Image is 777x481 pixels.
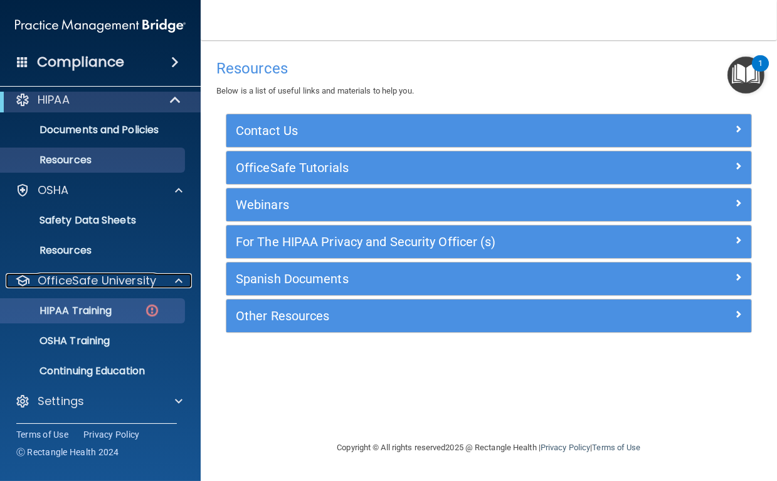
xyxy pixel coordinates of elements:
div: Copyright © All rights reserved 2025 @ Rectangle Health | | [260,428,718,468]
a: OSHA [15,183,182,198]
button: Open Resource Center, 1 new notification [727,57,764,94]
a: OfficeSafe University [15,273,182,288]
h5: OfficeSafe Tutorials [236,161,611,175]
p: HIPAA [38,92,70,107]
iframe: Drift Widget Chat Controller [560,392,762,442]
p: OfficeSafe University [38,273,156,288]
p: Safety Data Sheets [8,214,179,227]
div: 1 [758,63,763,80]
a: Settings [15,394,182,409]
h5: Contact Us [236,124,611,138]
p: OSHA Training [8,335,110,347]
p: HIPAA Training [8,305,112,317]
a: OfficeSafe Tutorials [236,158,742,178]
p: Settings [38,394,84,409]
h5: Spanish Documents [236,272,611,286]
span: Ⓒ Rectangle Health 2024 [16,446,119,458]
img: danger-circle.6113f641.png [144,303,160,318]
p: Resources [8,154,179,166]
img: PMB logo [15,13,186,38]
a: Privacy Policy [83,428,140,441]
a: Terms of Use [16,428,68,441]
h5: Other Resources [236,309,611,323]
a: Terms of Use [592,443,640,452]
span: Below is a list of useful links and materials to help you. [216,86,414,95]
p: Documents and Policies [8,124,179,136]
h4: Resources [216,60,761,77]
h5: For The HIPAA Privacy and Security Officer (s) [236,235,611,249]
h5: Webinars [236,198,611,212]
a: Webinars [236,195,742,215]
a: Privacy Policy [541,443,590,452]
a: For The HIPAA Privacy and Security Officer (s) [236,232,742,252]
a: Other Resources [236,306,742,326]
a: Spanish Documents [236,269,742,289]
p: Continuing Education [8,365,179,377]
h4: Compliance [37,53,124,71]
p: Resources [8,244,179,257]
a: HIPAA [15,92,182,107]
a: Contact Us [236,121,742,141]
p: OSHA [38,183,69,198]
